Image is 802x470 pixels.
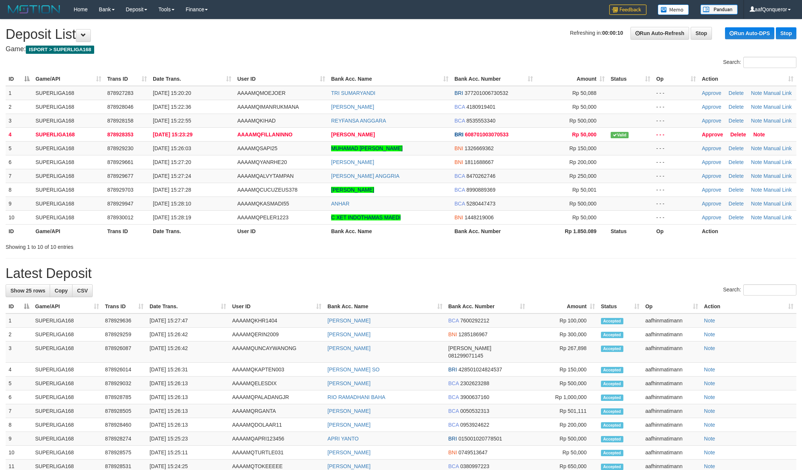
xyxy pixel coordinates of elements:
a: Manual Link [764,201,792,207]
span: 878928046 [107,104,133,110]
td: 878929259 [102,328,146,341]
span: [DATE] 15:28:19 [153,214,191,220]
a: REYFANSA ANGGARA [331,118,386,124]
td: 7 [6,404,32,418]
td: Rp 100,000 [528,313,598,328]
span: 878929703 [107,187,133,193]
h4: Game: [6,46,796,53]
span: Copy 1285186967 to clipboard [459,331,488,337]
td: AAAAMQDOLAAR11 [229,418,324,432]
td: Rp 200,000 [528,418,598,432]
th: Bank Acc. Number: activate to sort column ascending [451,72,536,86]
td: [DATE] 15:26:31 [146,363,229,377]
td: SUPERLIGA168 [32,363,102,377]
span: Copy 1448219006 to clipboard [465,214,494,220]
td: SUPERLIGA168 [32,328,102,341]
span: Rp 250,000 [570,173,596,179]
td: AAAAMQUNCAYWANONG [229,341,324,363]
th: User ID: activate to sort column ascending [234,72,328,86]
th: Op: activate to sort column ascending [653,72,699,86]
span: Copy [55,288,68,294]
td: [DATE] 15:26:13 [146,404,229,418]
a: Delete [729,90,744,96]
th: ID: activate to sort column descending [6,72,33,86]
th: Bank Acc. Number: activate to sort column ascending [445,300,528,313]
td: 7 [6,169,33,183]
span: Valid transaction [611,132,629,138]
a: Approve [702,145,721,151]
span: BCA [448,318,459,324]
a: Note [704,394,715,400]
a: Note [704,318,715,324]
span: Copy 608701003070533 to clipboard [465,132,509,137]
th: Op [653,224,699,238]
span: BNI [448,331,457,337]
td: SUPERLIGA168 [33,114,104,127]
td: Rp 1,000,000 [528,390,598,404]
a: APRI YANTO [327,436,358,442]
div: Showing 1 to 10 of 10 entries [6,240,328,251]
a: MUHAMAD [PERSON_NAME] [331,145,402,151]
th: ID [6,224,33,238]
td: 5 [6,377,32,390]
td: 8 [6,183,33,197]
a: [PERSON_NAME] [327,345,370,351]
a: ANHAR [331,201,349,207]
a: Approve [702,118,721,124]
td: aafhinmatimann [642,377,701,390]
td: aafhinmatimann [642,328,701,341]
td: AAAAMQERIN2009 [229,328,324,341]
a: Approve [702,159,721,165]
img: Button%20Memo.svg [658,4,689,15]
td: 8 [6,418,32,432]
td: SUPERLIGA168 [33,127,104,141]
span: BNI [454,159,463,165]
a: Stop [691,27,712,40]
a: Manual Link [764,187,792,193]
a: Note [751,118,762,124]
a: [PERSON_NAME] ANGGRIA [331,173,400,179]
a: Note [704,408,715,414]
td: - - - [653,197,699,210]
td: AAAAMQELESDIX [229,377,324,390]
a: Delete [729,118,744,124]
td: - - - [653,183,699,197]
td: 878929032 [102,377,146,390]
a: TRI SUMARYANDI [331,90,376,96]
strong: 00:00:10 [602,30,623,36]
a: Stop [776,27,796,39]
span: Accepted [601,346,623,352]
th: Status [608,224,653,238]
td: aafhinmatimann [642,363,701,377]
a: Delete [729,104,744,110]
a: Approve [702,173,721,179]
span: Rp 50,000 [572,214,596,220]
a: Note [704,449,715,455]
td: SUPERLIGA168 [33,169,104,183]
td: SUPERLIGA168 [32,404,102,418]
span: BNI [454,145,463,151]
span: Rp 50,001 [572,187,596,193]
td: 3 [6,114,33,127]
th: Action: activate to sort column ascending [701,300,796,313]
span: Copy 8535553340 to clipboard [466,118,496,124]
label: Search: [723,284,796,296]
th: Trans ID: activate to sort column ascending [102,300,146,313]
span: BRI [454,132,463,137]
span: AAAAMQALVYTAMPAN [237,173,294,179]
a: [PERSON_NAME] [327,318,370,324]
span: AAAAMQKASMADI55 [237,201,289,207]
span: [DATE] 15:23:29 [153,132,192,137]
span: Accepted [601,367,623,373]
th: Game/API [33,224,104,238]
a: Note [704,331,715,337]
th: Amount: activate to sort column ascending [536,72,608,86]
span: [DATE] 15:27:24 [153,173,191,179]
span: [DATE] 15:26:03 [153,145,191,151]
span: [DATE] 15:27:28 [153,187,191,193]
a: Delete [729,187,744,193]
th: Date Trans. [150,224,234,238]
a: C XET INDOTHAMAS MAEDI [331,214,401,220]
img: MOTION_logo.png [6,4,62,15]
a: Note [704,345,715,351]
